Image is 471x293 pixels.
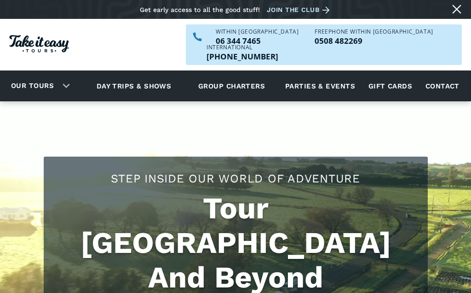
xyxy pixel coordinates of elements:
[216,37,299,45] p: 06 344 7465
[315,29,433,35] div: Freephone WITHIN [GEOGRAPHIC_DATA]
[216,29,299,35] div: WITHIN [GEOGRAPHIC_DATA]
[421,73,464,99] a: Contact
[85,73,183,99] a: Day trips & shows
[207,45,278,50] div: International
[9,30,69,59] a: Homepage
[281,73,360,99] a: Parties & events
[187,73,276,99] a: Group charters
[267,4,333,16] a: Join the club
[449,2,464,17] a: Close message
[9,35,69,53] img: Take it easy Tours logo
[140,6,260,13] div: Get early access to all the good stuff!
[53,170,419,187] h2: Step Inside Our World Of Adventure
[216,37,299,45] a: Call us within NZ on 063447465
[207,53,278,60] a: Call us outside of NZ on +6463447465
[364,73,417,99] a: Gift cards
[315,37,433,45] p: 0508 482269
[207,53,278,60] p: [PHONE_NUMBER]
[4,75,61,97] a: Our tours
[315,37,433,45] a: Call us freephone within NZ on 0508482269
